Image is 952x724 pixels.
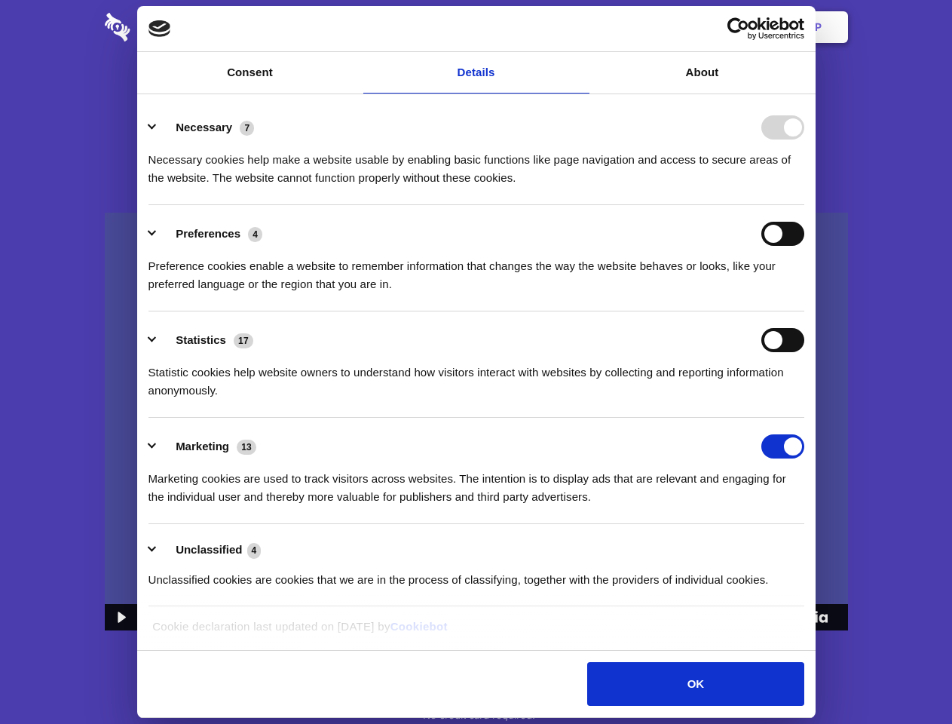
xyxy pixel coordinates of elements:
button: Marketing (13) [148,434,266,459]
span: 4 [248,227,262,242]
img: Sharesecret [105,213,848,631]
div: Unclassified cookies are cookies that we are in the process of classifying, together with the pro... [148,560,804,589]
a: Cookiebot [390,620,448,633]
span: 4 [247,543,262,558]
label: Marketing [176,440,229,452]
a: Pricing [442,4,508,51]
span: 7 [240,121,254,136]
a: Consent [137,52,363,94]
span: 17 [234,333,253,348]
button: Preferences (4) [148,222,272,246]
a: Usercentrics Cookiebot - opens in a new window [672,17,804,40]
button: Statistics (17) [148,328,263,352]
label: Preferences [176,227,240,240]
div: Necessary cookies help make a website usable by enabling basic functions like page navigation and... [148,140,804,187]
a: Contact [611,4,681,51]
button: Unclassified (4) [148,541,271,560]
a: About [589,52,816,94]
h1: Eliminate Slack Data Loss. [105,68,848,122]
div: Marketing cookies are used to track visitors across websites. The intention is to display ads tha... [148,459,804,506]
label: Necessary [176,121,232,133]
button: Play Video [105,604,136,630]
img: logo-wordmark-white-trans-d4663122ce5f474addd5e946df7df03e33cb6a1c49d2221995e7729f52c070b2.svg [105,13,234,41]
button: OK [587,662,804,706]
span: 13 [237,440,256,455]
a: Details [363,52,589,94]
label: Statistics [176,333,226,346]
button: Necessary (7) [148,115,264,140]
img: logo [148,20,171,37]
div: Cookie declaration last updated on [DATE] by [141,618,811,647]
div: Preference cookies enable a website to remember information that changes the way the website beha... [148,246,804,293]
iframe: Drift Widget Chat Controller [877,649,934,706]
a: Login [684,4,749,51]
h4: Auto-redaction of sensitive data, encrypted data sharing and self-destructing private chats. Shar... [105,137,848,187]
div: Statistic cookies help website owners to understand how visitors interact with websites by collec... [148,352,804,400]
